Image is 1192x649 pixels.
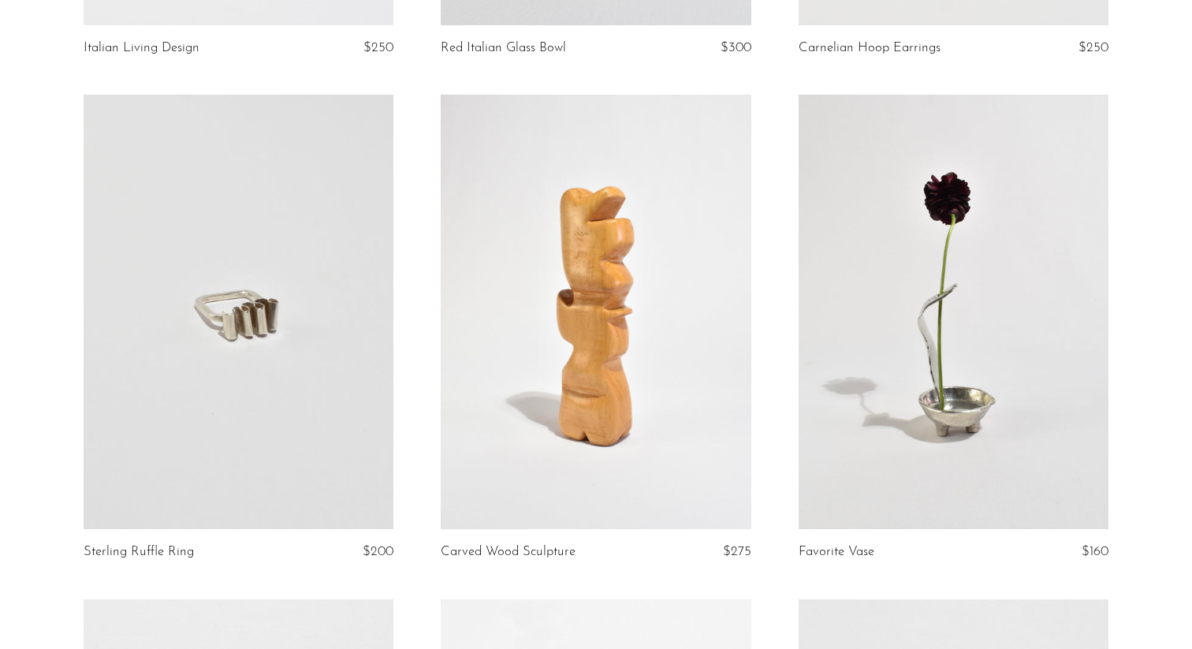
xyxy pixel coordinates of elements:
span: $300 [721,41,751,54]
a: Carved Wood Sculpture [441,545,576,559]
span: $250 [363,41,393,54]
a: Carnelian Hoop Earrings [799,41,941,55]
span: $200 [363,545,393,558]
a: Red Italian Glass Bowl [441,41,566,55]
span: $275 [723,545,751,558]
span: $250 [1078,41,1108,54]
a: Italian Living Design [84,41,199,55]
span: $160 [1082,545,1108,558]
a: Sterling Ruffle Ring [84,545,194,559]
a: Favorite Vase [799,545,874,559]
